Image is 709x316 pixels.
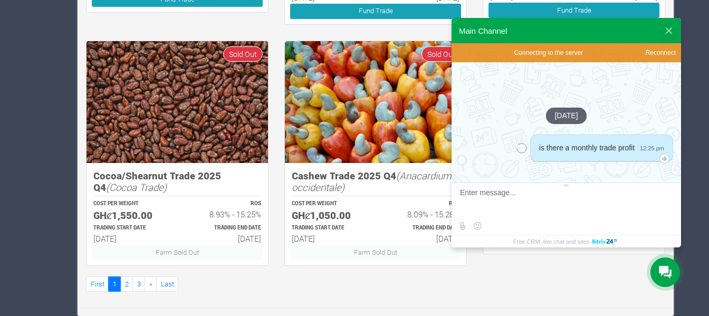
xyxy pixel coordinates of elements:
p: Estimated Trading Start Date [292,224,366,232]
img: growforme image [87,41,268,163]
a: Fund Trade [488,3,659,18]
div: Main Channel [459,26,507,35]
h5: GHȼ1,550.00 [93,209,168,222]
p: COST PER WEIGHT [93,200,168,208]
p: Estimated Trading Start Date [93,224,168,232]
h6: [DATE] [292,234,366,243]
a: First [86,276,109,292]
span: Sold Out [223,46,263,62]
label: Send file [456,219,469,233]
i: (Cocoa Trade) [106,180,167,194]
p: ROS [385,200,459,208]
a: 3 [132,276,145,292]
a: Fund Trade [290,4,461,19]
p: Estimated Trading End Date [187,224,261,232]
p: COST PER WEIGHT [292,200,366,208]
img: growforme image [285,41,466,163]
h5: Cocoa/Shearnut Trade 2025 Q4 [93,170,261,194]
a: 2 [120,276,133,292]
i: (Anacardium occidentale) [292,169,452,194]
button: Select emoticon [471,219,484,233]
span: Reconnect [640,49,681,57]
span: Free CRM, live chat and sites [513,235,589,247]
span: Connecting to the server [452,43,646,62]
h5: Cashew Trade 2025 Q4 [292,170,459,194]
h6: 8.93% - 15.25% [187,209,261,219]
p: Estimated Trading End Date [385,224,459,232]
span: is there a monthly trade profit [539,143,635,152]
h6: 8.09% - 15.28% [385,209,459,219]
a: Free CRM, live chat and sites [513,235,619,247]
span: 12:25 pm [635,143,664,153]
a: 1 [108,276,121,292]
h6: [DATE] [187,234,261,243]
h6: [DATE] [93,234,168,243]
nav: Page Navigation [86,276,665,292]
span: Sold Out [421,46,461,62]
h6: [DATE] [385,234,459,243]
div: [DATE] [546,108,586,124]
p: ROS [187,200,261,208]
button: Close widget [659,18,678,43]
span: » [149,279,152,289]
a: Last [156,276,178,292]
h5: GHȼ1,050.00 [292,209,366,222]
